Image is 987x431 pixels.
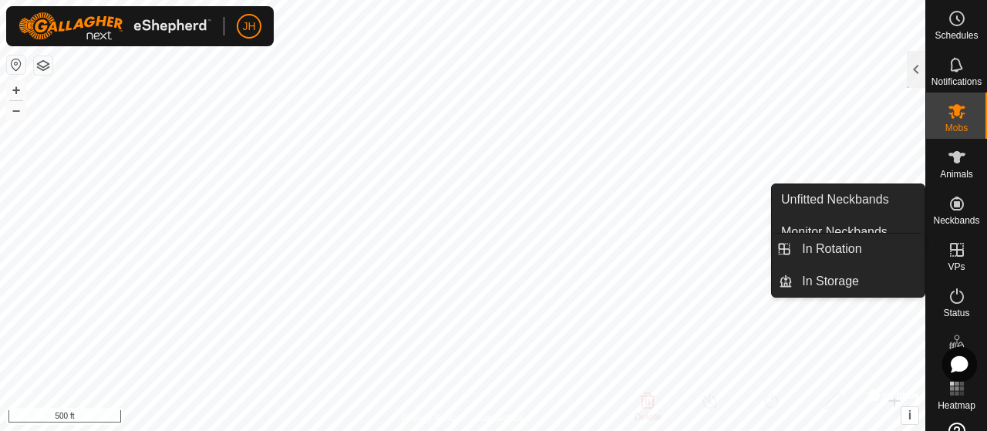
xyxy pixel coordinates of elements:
[478,411,524,425] a: Contact Us
[901,407,918,424] button: i
[781,190,889,209] span: Unfitted Neckbands
[242,19,255,35] span: JH
[781,223,888,241] span: Monitor Neckbands
[943,308,969,318] span: Status
[908,409,911,422] span: i
[933,216,979,225] span: Neckbands
[7,101,25,120] button: –
[793,266,925,297] a: In Storage
[793,234,925,264] a: In Rotation
[772,234,925,264] li: In Rotation
[938,401,975,410] span: Heatmap
[945,123,968,133] span: Mobs
[931,77,982,86] span: Notifications
[802,272,859,291] span: In Storage
[940,170,973,179] span: Animals
[7,81,25,99] button: +
[7,56,25,74] button: Reset Map
[772,217,925,247] a: Monitor Neckbands
[19,12,211,40] img: Gallagher Logo
[34,56,52,75] button: Map Layers
[772,184,925,215] a: Unfitted Neckbands
[772,266,925,297] li: In Storage
[802,240,861,258] span: In Rotation
[402,411,460,425] a: Privacy Policy
[935,31,978,40] span: Schedules
[948,262,965,271] span: VPs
